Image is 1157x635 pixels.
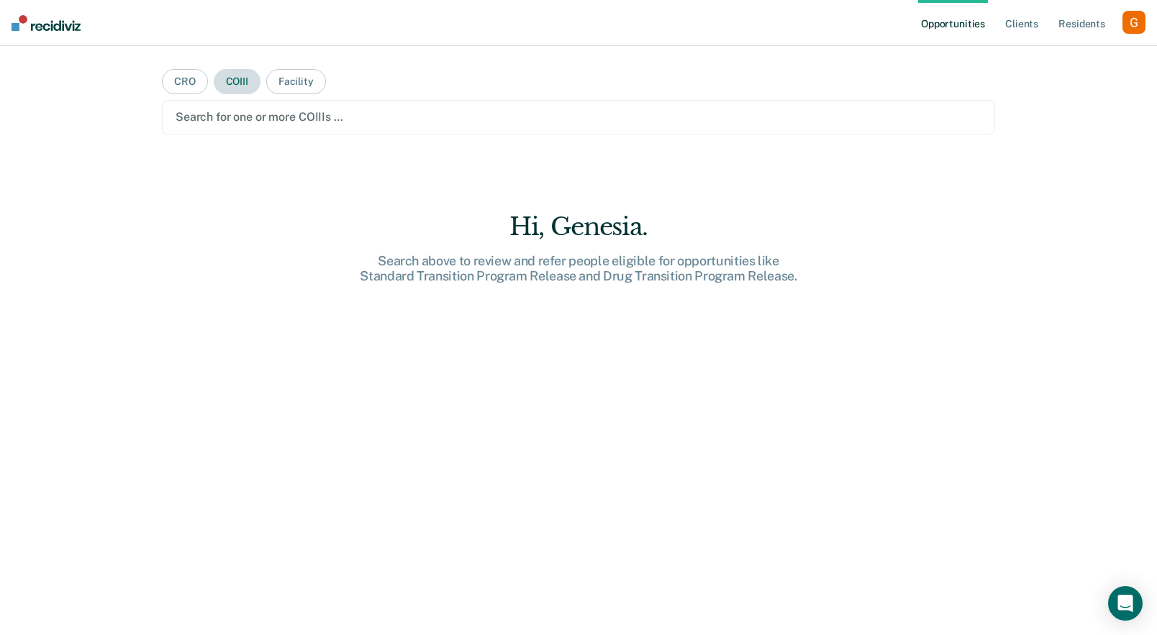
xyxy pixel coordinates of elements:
img: Recidiviz [12,15,81,31]
button: COIII [214,69,260,94]
div: Hi, Genesia. [348,212,809,242]
div: Open Intercom Messenger [1108,586,1143,621]
div: Search above to review and refer people eligible for opportunities like Standard Transition Progr... [348,253,809,284]
button: CRO [162,69,208,94]
button: Facility [266,69,326,94]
